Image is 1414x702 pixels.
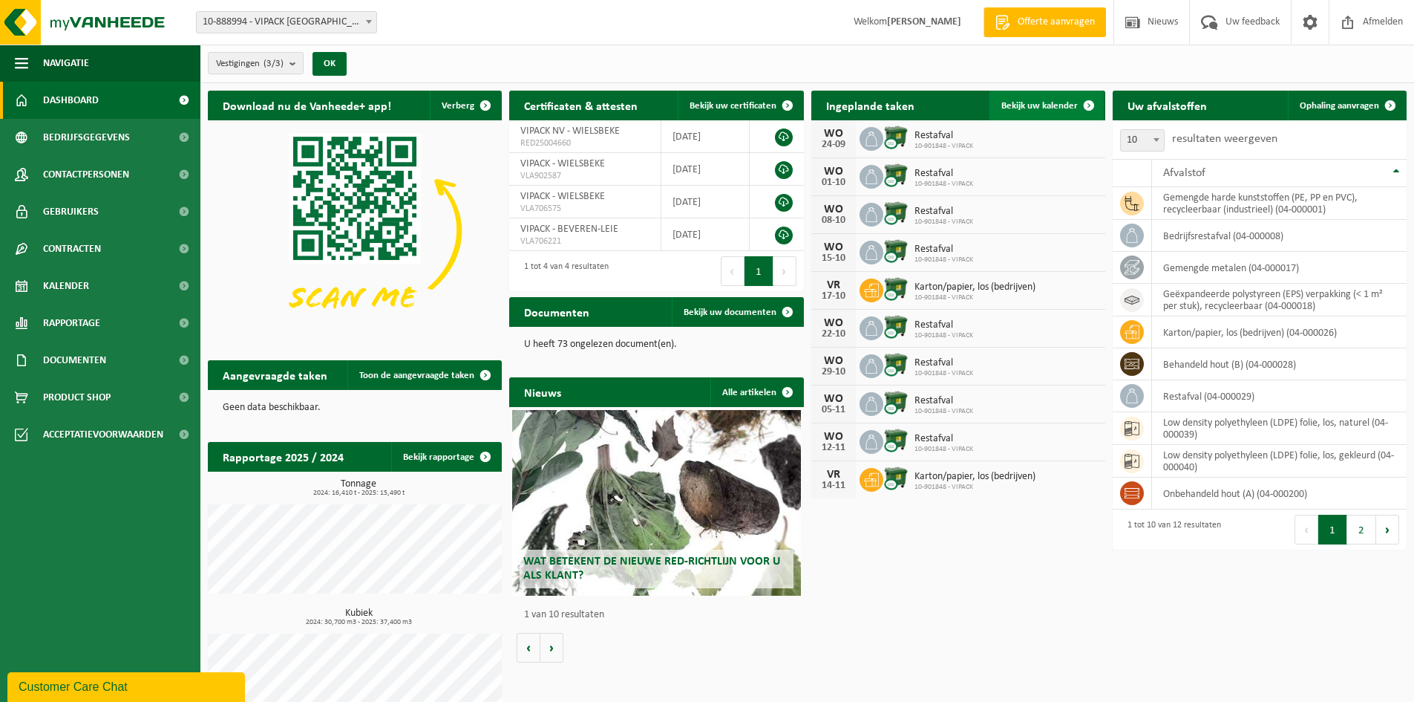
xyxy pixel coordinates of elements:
img: WB-1100-CU [883,466,909,491]
span: Restafval [914,130,973,142]
span: Rapportage [43,305,100,342]
button: OK [312,52,347,76]
div: WO [819,317,848,329]
a: Wat betekent de nieuwe RED-richtlijn voor u als klant? [512,410,800,596]
span: 10-888994 - VIPACK NV - WIELSBEKE [197,12,376,33]
span: Restafval [914,168,973,180]
h2: Download nu de Vanheede+ app! [208,91,406,120]
div: 1 tot 10 van 12 resultaten [1120,513,1221,546]
div: 08-10 [819,215,848,226]
a: Bekijk uw certificaten [678,91,802,120]
span: 10-901848 - VIPACK [914,256,973,264]
span: Contactpersonen [43,156,129,193]
span: Restafval [914,433,973,445]
span: Dashboard [43,82,99,119]
img: WB-1100-CU [883,238,909,264]
div: 14-11 [819,481,848,491]
span: 10 [1121,130,1164,151]
span: Karton/papier, los (bedrijven) [914,282,1035,293]
div: 17-10 [819,291,848,302]
div: WO [819,128,848,140]
span: Gebruikers [43,193,99,230]
h2: Ingeplande taken [811,91,929,120]
div: 22-10 [819,329,848,339]
div: WO [819,355,848,367]
span: 10-901848 - VIPACK [914,293,1035,302]
a: Alle artikelen [710,377,802,407]
div: 15-10 [819,253,848,264]
span: Ophaling aanvragen [1300,101,1379,111]
h2: Uw afvalstoffen [1113,91,1222,120]
div: WO [819,166,848,178]
img: WB-1100-CU [883,125,909,150]
span: VLA902587 [520,170,649,182]
h2: Nieuws [509,377,576,406]
td: [DATE] [661,153,750,186]
span: VIPACK - WIELSBEKE [520,158,605,169]
span: Acceptatievoorwaarden [43,416,163,453]
a: Offerte aanvragen [983,7,1106,37]
span: Afvalstof [1163,167,1205,179]
a: Toon de aangevraagde taken [347,360,500,390]
span: Bedrijfsgegevens [43,119,130,156]
img: WB-1100-CU [883,201,909,226]
span: Karton/papier, los (bedrijven) [914,471,1035,483]
span: VLA706575 [520,203,649,215]
span: VLA706221 [520,235,649,247]
strong: [PERSON_NAME] [887,16,961,27]
div: WO [819,241,848,253]
span: Restafval [914,244,973,256]
td: onbehandeld hout (A) (04-000200) [1152,478,1407,510]
button: Volgende [540,633,563,663]
span: 10-901848 - VIPACK [914,218,973,227]
h3: Kubiek [215,608,502,626]
td: geëxpandeerde polystyreen (EPS) verpakking (< 1 m² per stuk), recycleerbaar (04-000018) [1152,284,1407,316]
div: 05-11 [819,405,848,415]
td: low density polyethyleen (LDPE) folie, los, gekleurd (04-000040) [1152,445,1407,478]
span: 2024: 16,410 t - 2025: 15,490 t [215,490,502,497]
td: gemengde harde kunststoffen (PE, PP en PVC), recycleerbaar (industrieel) (04-000001) [1152,187,1407,220]
img: WB-1100-CU [883,163,909,188]
td: low density polyethyleen (LDPE) folie, los, naturel (04-000039) [1152,412,1407,445]
div: 24-09 [819,140,848,150]
img: WB-1100-CU [883,390,909,415]
span: 10-901848 - VIPACK [914,407,973,416]
img: WB-1100-CU [883,276,909,302]
span: Bekijk uw documenten [684,308,776,317]
td: [DATE] [661,218,750,251]
h2: Rapportage 2025 / 2024 [208,442,359,471]
span: 2024: 30,700 m3 - 2025: 37,400 m3 [215,619,502,626]
span: Restafval [914,395,973,407]
td: [DATE] [661,186,750,218]
td: restafval (04-000029) [1152,380,1407,412]
button: Vorige [517,633,540,663]
span: Navigatie [43,45,89,82]
span: 10-901848 - VIPACK [914,142,973,151]
td: behandeld hout (B) (04-000028) [1152,348,1407,380]
span: 10-901848 - VIPACK [914,331,973,340]
button: Previous [721,256,744,286]
div: 29-10 [819,367,848,377]
div: VR [819,279,848,291]
count: (3/3) [264,59,284,68]
span: Restafval [914,206,973,218]
span: 10-901848 - VIPACK [914,369,973,378]
div: WO [819,393,848,405]
span: VIPACK - WIELSBEKE [520,191,605,202]
span: 10-901848 - VIPACK [914,180,973,189]
span: Vestigingen [216,53,284,75]
h2: Aangevraagde taken [208,360,342,389]
div: 12-11 [819,443,848,453]
span: VIPACK - BEVEREN-LEIE [520,224,618,235]
span: Restafval [914,319,973,331]
span: Bekijk uw kalender [1001,101,1078,111]
p: 1 van 10 resultaten [524,610,796,620]
div: 1 tot 4 van 4 resultaten [517,255,609,287]
div: WO [819,204,848,215]
span: Kalender [43,267,89,305]
p: U heeft 73 ongelezen document(en). [524,339,788,350]
p: Geen data beschikbaar. [223,403,487,413]
button: 2 [1347,515,1376,545]
span: VIPACK NV - WIELSBEKE [520,126,620,137]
